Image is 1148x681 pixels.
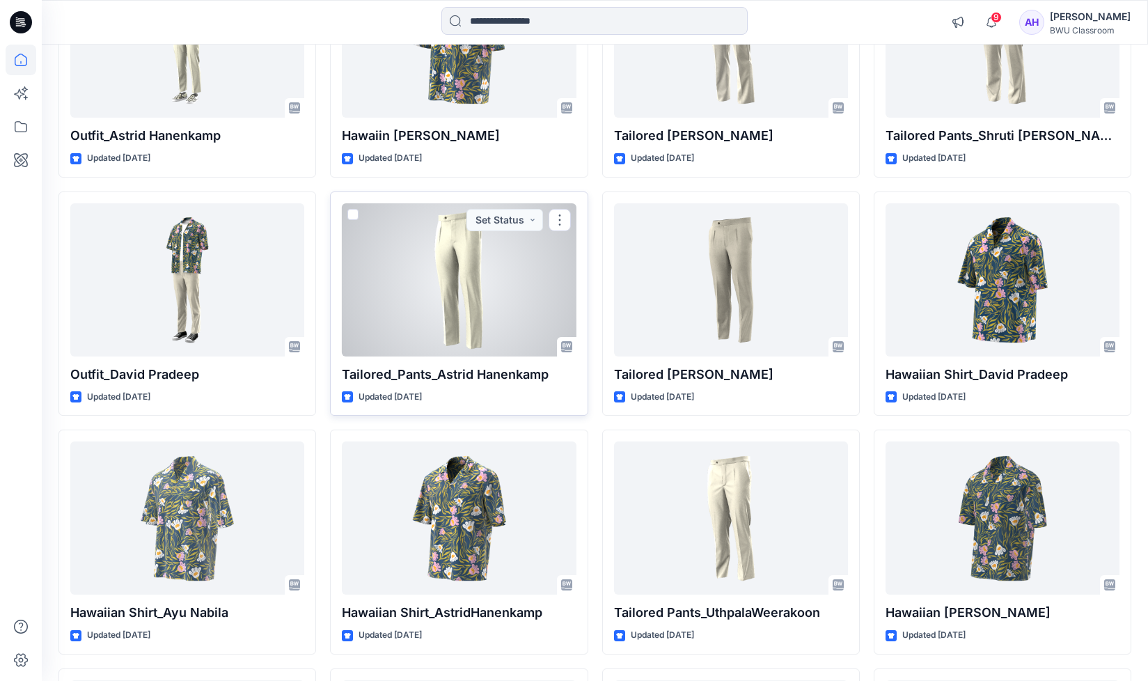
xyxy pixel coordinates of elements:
[902,390,966,405] p: Updated [DATE]
[902,628,966,643] p: Updated [DATE]
[886,203,1119,357] a: Hawaiian Shirt_David Pradeep
[87,390,150,405] p: Updated [DATE]
[359,628,422,643] p: Updated [DATE]
[886,603,1119,623] p: Hawaiian [PERSON_NAME]
[342,365,576,384] p: Tailored_Pants_Astrid Hanenkamp
[342,603,576,623] p: Hawaiian Shirt_AstridHanenkamp
[70,441,304,595] a: Hawaiian Shirt_Ayu Nabila
[70,603,304,623] p: Hawaiian Shirt_Ayu Nabila
[614,203,848,357] a: Tailored Pants_David Pradeep
[342,126,576,146] p: Hawaiin [PERSON_NAME]
[614,365,848,384] p: Tailored [PERSON_NAME]
[359,390,422,405] p: Updated [DATE]
[342,441,576,595] a: Hawaiian Shirt_AstridHanenkamp
[991,12,1002,23] span: 9
[87,151,150,166] p: Updated [DATE]
[902,151,966,166] p: Updated [DATE]
[886,365,1119,384] p: Hawaiian Shirt_David Pradeep
[614,126,848,146] p: Tailored [PERSON_NAME]
[342,203,576,357] a: Tailored_Pants_Astrid Hanenkamp
[359,151,422,166] p: Updated [DATE]
[886,126,1119,146] p: Tailored Pants_Shruti [PERSON_NAME]
[87,628,150,643] p: Updated [DATE]
[631,628,694,643] p: Updated [DATE]
[70,126,304,146] p: Outfit_Astrid Hanenkamp
[70,365,304,384] p: Outfit_David Pradeep
[886,441,1119,595] a: Hawaiian Shirt_Lisha Sanders
[1019,10,1044,35] div: AH
[70,203,304,357] a: Outfit_David Pradeep
[614,603,848,623] p: Tailored Pants_UthpalaWeerakoon
[614,441,848,595] a: Tailored Pants_UthpalaWeerakoon
[631,151,694,166] p: Updated [DATE]
[631,390,694,405] p: Updated [DATE]
[1050,8,1131,25] div: [PERSON_NAME]
[1050,25,1131,36] div: BWU Classroom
